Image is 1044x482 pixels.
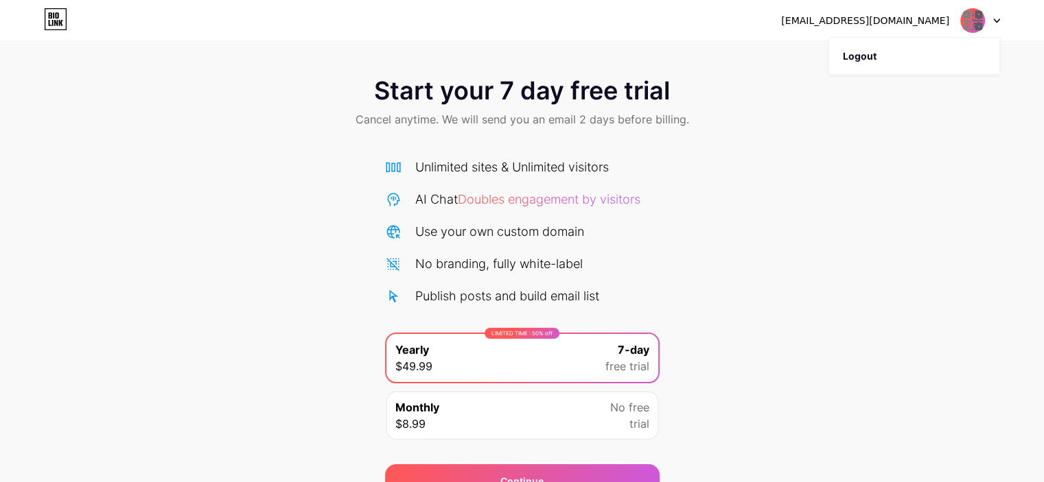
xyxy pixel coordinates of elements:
div: Publish posts and build email list [415,287,599,305]
div: Use your own custom domain [415,222,584,241]
span: Monthly [395,399,439,415]
span: $8.99 [395,415,426,432]
span: 7-day [618,341,649,358]
div: Unlimited sites & Unlimited visitors [415,158,609,176]
div: No branding, fully white-label [415,254,583,273]
span: Cancel anytime. We will send you an email 2 days before billing. [356,111,689,128]
span: Yearly [395,341,429,358]
div: LIMITED TIME : 50% off [485,328,559,339]
span: trial [629,415,649,432]
span: $49.99 [395,358,432,374]
span: Start your 7 day free trial [374,77,670,104]
div: [EMAIL_ADDRESS][DOMAIN_NAME] [781,14,949,28]
span: No free [610,399,649,415]
li: Logout [829,38,999,75]
span: Doubles engagement by visitors [458,192,640,206]
span: free trial [605,358,649,374]
div: AI Chat [415,190,640,208]
img: qr_code_scanner [960,8,986,34]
